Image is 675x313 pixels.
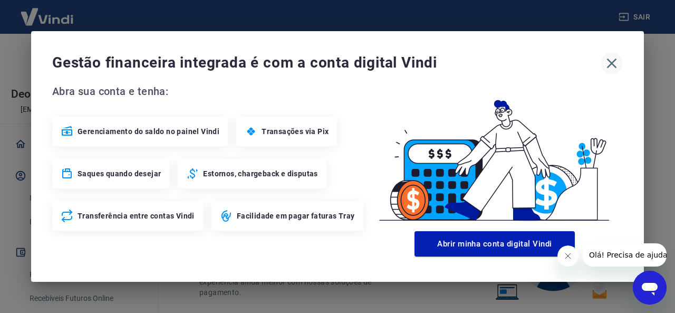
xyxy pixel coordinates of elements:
[633,271,667,305] iframe: Botão para abrir a janela de mensagens
[52,83,367,100] span: Abra sua conta e tenha:
[237,211,355,221] span: Facilidade em pagar faturas Tray
[52,52,601,73] span: Gestão financeira integrada é com a conta digital Vindi
[78,126,219,137] span: Gerenciamento do saldo no painel Vindi
[367,83,623,227] img: Good Billing
[6,7,89,16] span: Olá! Precisa de ajuda?
[583,243,667,267] iframe: Mensagem da empresa
[203,168,317,179] span: Estornos, chargeback e disputas
[78,168,161,179] span: Saques quando desejar
[414,231,575,257] button: Abrir minha conta digital Vindi
[78,211,195,221] span: Transferência entre contas Vindi
[262,126,329,137] span: Transações via Pix
[557,245,578,267] iframe: Fechar mensagem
